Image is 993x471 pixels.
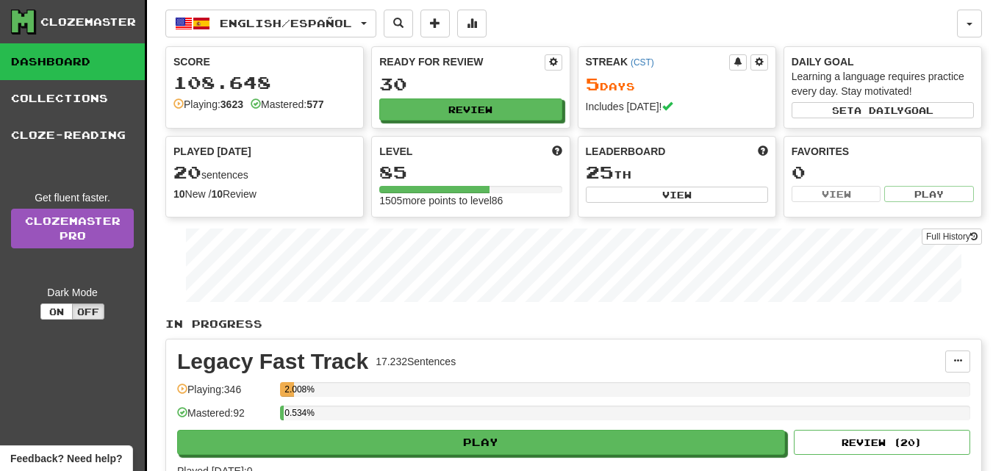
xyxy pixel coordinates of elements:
button: English/Español [165,10,376,37]
div: Clozemaster [40,15,136,29]
span: a daily [854,105,904,115]
span: This week in points, UTC [758,144,768,159]
span: Played [DATE] [173,144,251,159]
div: Playing: 346 [177,382,273,406]
div: 2.008% [284,382,294,397]
button: Review (20) [794,430,970,455]
button: Add sentence to collection [420,10,450,37]
button: Play [884,186,974,202]
span: 5 [586,73,600,94]
strong: 10 [211,188,223,200]
div: Ready for Review [379,54,544,69]
div: Get fluent faster. [11,190,134,205]
p: In Progress [165,317,982,331]
div: Favorites [792,144,974,159]
div: Learning a language requires practice every day. Stay motivated! [792,69,974,98]
span: 25 [586,162,614,182]
div: Streak [586,54,729,69]
div: 85 [379,163,562,181]
div: Dark Mode [11,285,134,300]
button: Search sentences [384,10,413,37]
button: On [40,303,73,320]
div: 30 [379,75,562,93]
span: Level [379,144,412,159]
div: Mastered: 92 [177,406,273,430]
div: Day s [586,75,768,94]
strong: 3623 [221,98,243,110]
div: 17.232 Sentences [376,354,456,369]
div: 1505 more points to level 86 [379,193,562,208]
a: ClozemasterPro [11,209,134,248]
div: Daily Goal [792,54,974,69]
a: (CST) [631,57,654,68]
span: English / Español [220,17,352,29]
div: Playing: [173,97,243,112]
button: Full History [922,229,982,245]
div: Mastered: [251,97,324,112]
button: More stats [457,10,487,37]
span: Score more points to level up [552,144,562,159]
button: View [586,187,768,203]
div: th [586,163,768,182]
div: Includes [DATE]! [586,99,768,114]
div: Legacy Fast Track [177,350,368,373]
div: Score [173,54,356,69]
button: Play [177,430,785,455]
div: 0 [792,163,974,181]
div: New / Review [173,187,356,201]
strong: 10 [173,188,185,200]
button: Seta dailygoal [792,102,974,118]
span: 20 [173,162,201,182]
strong: 577 [306,98,323,110]
button: Review [379,98,562,121]
button: Off [72,303,104,320]
span: Leaderboard [586,144,666,159]
div: 108.648 [173,73,356,92]
div: sentences [173,163,356,182]
span: Open feedback widget [10,451,122,466]
button: View [792,186,881,202]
